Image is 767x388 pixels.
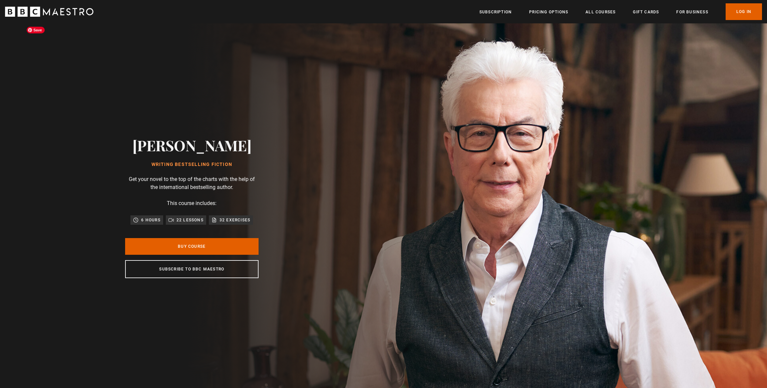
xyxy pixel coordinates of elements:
[529,9,568,15] a: Pricing Options
[479,3,762,20] nav: Primary
[132,162,252,167] h1: Writing Bestselling Fiction
[176,217,204,223] p: 22 lessons
[125,175,259,191] p: Get your novel to the top of the charts with the help of the international bestselling author.
[586,9,616,15] a: All Courses
[633,9,659,15] a: Gift Cards
[479,9,512,15] a: Subscription
[141,217,160,223] p: 6 hours
[676,9,708,15] a: For business
[220,217,250,223] p: 32 exercises
[132,137,252,154] h2: [PERSON_NAME]
[27,27,45,33] span: Save
[5,7,93,17] svg: BBC Maestro
[726,3,762,20] a: Log In
[167,199,217,207] p: This course includes:
[125,238,259,255] a: Buy Course
[125,260,259,278] a: Subscribe to BBC Maestro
